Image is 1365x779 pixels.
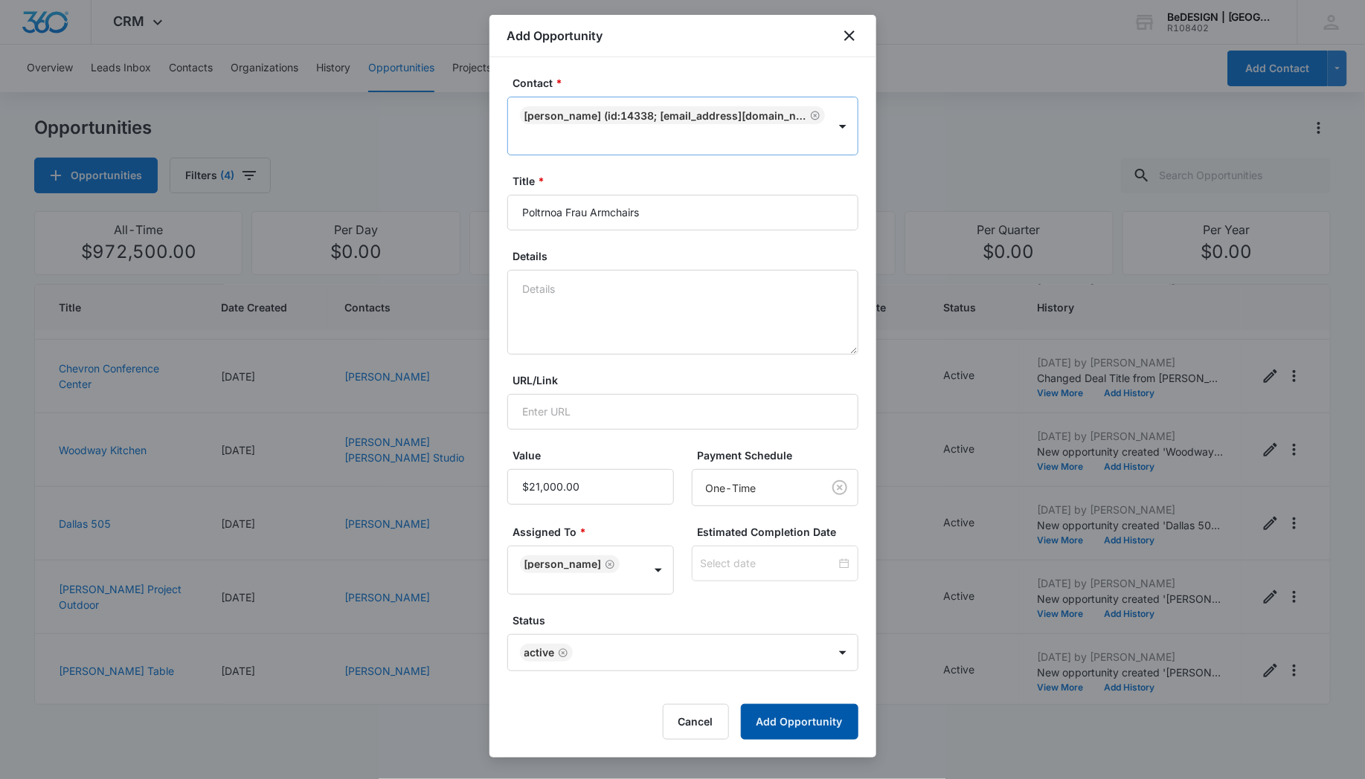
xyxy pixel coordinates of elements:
div: Remove Active [555,647,568,658]
label: Assigned To [513,524,680,540]
div: [PERSON_NAME] [524,559,602,569]
div: Active [524,647,555,658]
label: Status [513,612,864,628]
input: Enter URL [507,394,858,430]
label: Value [513,447,680,463]
button: Cancel [663,704,729,740]
label: Details [513,248,864,264]
input: Value [507,469,674,505]
button: Clear [828,476,852,500]
div: Remove Audrey Maloney (ID:14338; amdesigns2701@gmail.com) [807,110,820,120]
label: Payment Schedule [698,447,864,463]
input: Title [507,195,858,230]
div: Remove Daniel Crocker [602,559,615,569]
h1: Add Opportunity [507,27,603,45]
label: Estimated Completion Date [698,524,864,540]
button: close [841,27,858,45]
label: Title [513,173,864,189]
div: [PERSON_NAME] (ID:14338; [EMAIL_ADDRESS][DOMAIN_NAME]) [524,109,807,122]
label: URL/Link [513,372,864,388]
input: Select date [701,555,836,572]
button: Add Opportunity [741,704,858,740]
label: Contact [513,75,864,91]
